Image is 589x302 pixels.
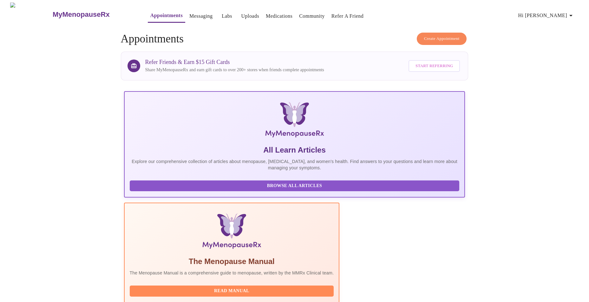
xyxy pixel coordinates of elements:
p: The Menopause Manual is a comprehensive guide to menopause, written by the MMRx Clinical team. [130,270,334,276]
span: Hi [PERSON_NAME] [518,11,575,20]
span: Read Manual [136,287,328,295]
h3: MyMenopauseRx [53,10,110,19]
button: Uploads [239,10,262,22]
button: Create Appointment [417,33,467,45]
a: Uploads [241,12,259,21]
a: Read Manual [130,288,336,293]
a: Browse All Articles [130,183,461,188]
a: Appointments [150,11,183,20]
img: MyMenopauseRx Logo [10,3,52,26]
a: Community [299,12,325,21]
button: Messaging [187,10,215,22]
span: Create Appointment [424,35,460,42]
a: MyMenopauseRx [52,3,135,26]
img: Menopause Manual [162,213,301,251]
h5: All Learn Articles [130,145,460,155]
button: Labs [217,10,237,22]
button: Start Referring [409,60,460,72]
a: Medications [266,12,292,21]
h3: Refer Friends & Earn $15 Gift Cards [145,59,324,66]
span: Browse All Articles [136,182,453,190]
span: Start Referring [416,62,453,70]
button: Hi [PERSON_NAME] [516,9,577,22]
a: Refer a Friend [331,12,364,21]
p: Share MyMenopauseRx and earn gift cards to over 200+ stores when friends complete appointments [145,67,324,73]
a: Labs [222,12,232,21]
img: MyMenopauseRx Logo [181,102,408,140]
button: Medications [263,10,295,22]
button: Refer a Friend [329,10,366,22]
button: Browse All Articles [130,180,460,192]
a: Start Referring [407,57,461,75]
button: Appointments [148,9,185,23]
a: Messaging [189,12,213,21]
p: Explore our comprehensive collection of articles about menopause, [MEDICAL_DATA], and women's hea... [130,158,460,171]
button: Read Manual [130,286,334,297]
h4: Appointments [121,33,468,45]
h5: The Menopause Manual [130,256,334,267]
button: Community [297,10,327,22]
